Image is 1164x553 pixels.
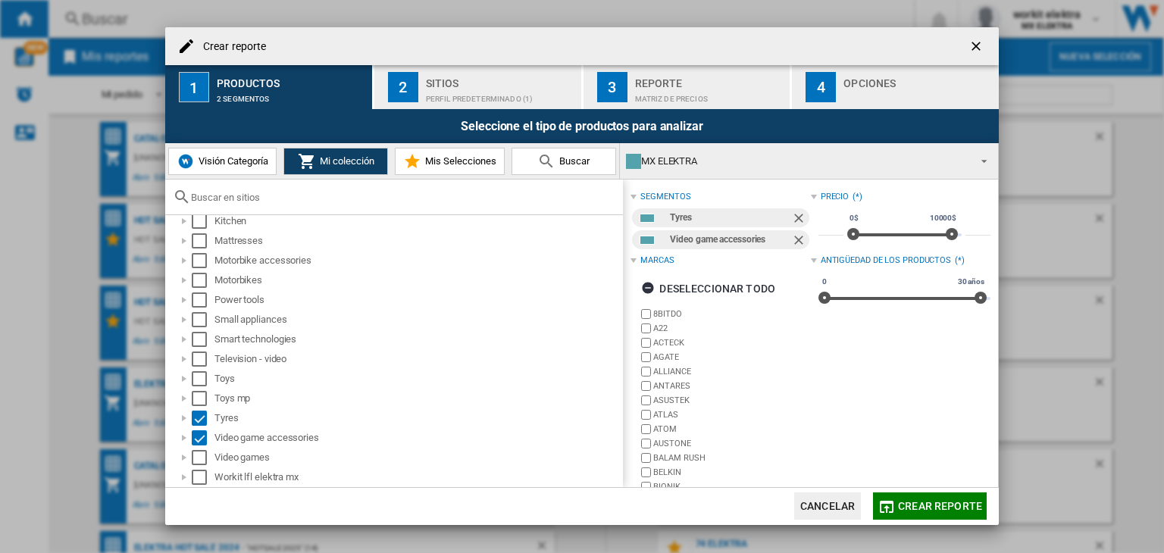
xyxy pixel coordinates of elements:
div: Marcas [640,255,674,267]
label: ASUSTEK [653,395,810,406]
ng-md-icon: Quitar [791,233,809,251]
div: Toys [214,371,621,386]
div: Tyres [214,411,621,426]
div: Television - video [214,351,621,367]
div: Toys mp [214,391,621,406]
div: Small appliances [214,312,621,327]
div: Workit lfl elektra mx [214,470,621,485]
span: 30 años [956,276,987,288]
div: Productos [217,71,366,87]
div: Matriz de precios [635,87,784,103]
label: BIONIK [653,481,810,492]
button: getI18NText('BUTTONS.CLOSE_DIALOG') [962,31,993,61]
md-checkbox: Select [192,292,214,308]
label: ACTECK [653,337,810,348]
input: brand.name [641,410,651,420]
button: Visión Categoría [168,148,277,175]
ng-md-icon: getI18NText('BUTTONS.CLOSE_DIALOG') [968,39,987,57]
div: Tyres [670,208,790,227]
span: 10000$ [928,212,959,224]
span: 0 [820,276,829,288]
input: brand.name [641,381,651,391]
span: Mis Selecciones [421,155,496,167]
div: 2 [388,72,418,102]
div: Precio [821,191,849,203]
input: brand.name [641,323,651,333]
div: 1 [179,72,209,102]
md-checkbox: Select [192,273,214,288]
label: ANTARES [653,380,810,392]
button: Crear reporte [873,492,987,520]
div: Seleccione el tipo de productos para analizar [165,109,999,143]
label: ATOM [653,423,810,435]
div: Power tools [214,292,621,308]
button: 1 Productos 2 segmentos [165,65,374,109]
div: Kitchen [214,214,621,229]
label: 8BITDO [653,308,810,320]
div: Video games [214,450,621,465]
input: brand.name [641,482,651,492]
span: Visión Categoría [195,155,268,167]
button: Cancelar [794,492,861,520]
label: BELKIN [653,467,810,478]
input: brand.name [641,338,651,348]
button: 4 Opciones [792,65,999,109]
md-checkbox: Select [192,391,214,406]
h4: Crear reporte [196,39,266,55]
div: Motorbikes [214,273,621,288]
md-checkbox: Select [192,430,214,445]
md-checkbox: Select [192,450,214,465]
input: brand.name [641,367,651,376]
div: Smart technologies [214,332,621,347]
md-checkbox: Select [192,312,214,327]
button: 3 Reporte Matriz de precios [584,65,792,109]
div: Video game accessories [670,230,790,249]
div: segmentos [640,191,690,203]
label: AGATE [653,351,810,363]
md-checkbox: Select [192,470,214,485]
div: Motorbike accessories [214,253,621,268]
md-checkbox: Select [192,371,214,386]
button: Mis Selecciones [395,148,505,175]
div: 4 [806,72,836,102]
div: Mattresses [214,233,621,248]
md-checkbox: Select [192,214,214,229]
ng-md-icon: Quitar [791,211,809,229]
label: ALLIANCE [653,366,810,377]
span: 0$ [847,212,861,224]
md-checkbox: Select [192,351,214,367]
span: Buscar [555,155,590,167]
label: A22 [653,323,810,334]
input: brand.name [641,467,651,477]
div: Perfil predeterminado (1) [426,87,575,103]
img: wiser-icon-blue.png [177,152,195,170]
input: brand.name [641,439,651,448]
button: Deseleccionar todo [637,275,780,302]
input: brand.name [641,395,651,405]
label: BALAM RUSH [653,452,810,464]
button: 2 Sitios Perfil predeterminado (1) [374,65,583,109]
input: brand.name [641,309,651,319]
div: Antigüedad de los productos [821,255,951,267]
md-checkbox: Select [192,332,214,347]
div: 3 [597,72,627,102]
md-checkbox: Select [192,233,214,248]
div: Video game accessories [214,430,621,445]
input: brand.name [641,352,651,362]
div: Sitios [426,71,575,87]
md-checkbox: Select [192,411,214,426]
md-checkbox: Select [192,253,214,268]
label: AUSTONE [653,438,810,449]
div: Deseleccionar todo [641,275,775,302]
div: Reporte [635,71,784,87]
button: Mi colección [283,148,388,175]
span: Crear reporte [898,500,982,512]
button: Buscar [512,148,616,175]
input: brand.name [641,453,651,463]
span: Mi colección [316,155,374,167]
input: brand.name [641,424,651,434]
input: Buscar en sitios [191,192,615,203]
div: Opciones [843,71,993,87]
div: MX ELEKTRA [626,151,968,172]
div: 2 segmentos [217,87,366,103]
